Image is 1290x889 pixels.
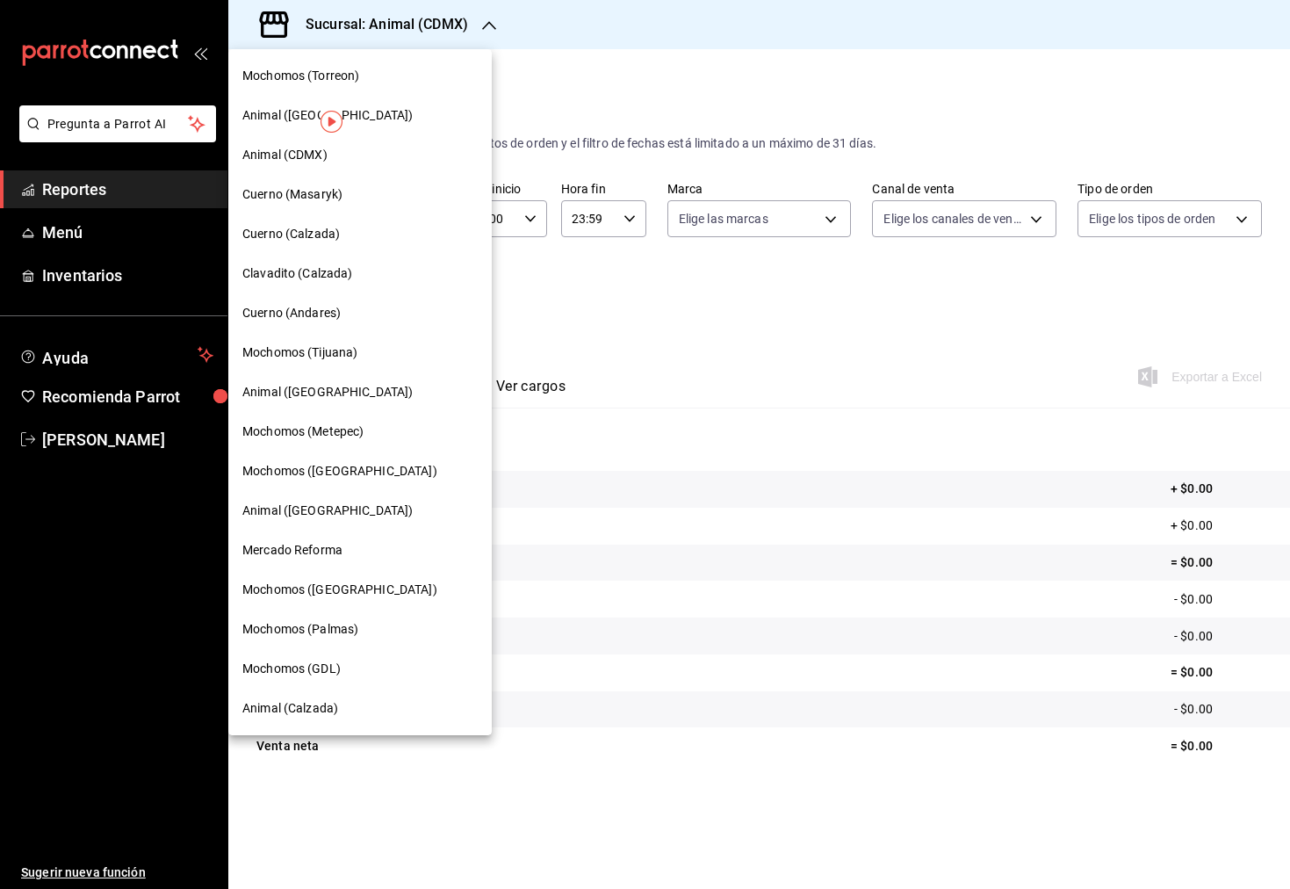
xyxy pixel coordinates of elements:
[228,135,492,175] div: Animal (CDMX)
[228,531,492,570] div: Mercado Reforma
[242,620,358,639] span: Mochomos (Palmas)
[242,383,413,401] span: Animal ([GEOGRAPHIC_DATA])
[228,214,492,254] div: Cuerno (Calzada)
[242,502,413,520] span: Animal ([GEOGRAPHIC_DATA])
[242,423,364,441] span: Mochomos (Metepec)
[242,462,437,481] span: Mochomos ([GEOGRAPHIC_DATA])
[242,304,341,322] span: Cuerno (Andares)
[242,541,342,560] span: Mercado Reforma
[228,689,492,728] div: Animal (Calzada)
[242,106,413,125] span: Animal ([GEOGRAPHIC_DATA])
[242,67,359,85] span: Mochomos (Torreon)
[242,264,353,283] span: Clavadito (Calzada)
[228,254,492,293] div: Clavadito (Calzada)
[242,343,357,362] span: Mochomos (Tijuana)
[242,660,341,678] span: Mochomos (GDL)
[228,56,492,96] div: Mochomos (Torreon)
[242,699,338,718] span: Animal (Calzada)
[242,146,328,164] span: Animal (CDMX)
[228,412,492,452] div: Mochomos (Metepec)
[228,491,492,531] div: Animal ([GEOGRAPHIC_DATA])
[242,185,342,204] span: Cuerno (Masaryk)
[228,175,492,214] div: Cuerno (Masaryk)
[228,96,492,135] div: Animal ([GEOGRAPHIC_DATA])
[228,649,492,689] div: Mochomos (GDL)
[242,581,437,599] span: Mochomos ([GEOGRAPHIC_DATA])
[228,452,492,491] div: Mochomos ([GEOGRAPHIC_DATA])
[228,570,492,610] div: Mochomos ([GEOGRAPHIC_DATA])
[242,225,340,243] span: Cuerno (Calzada)
[228,293,492,333] div: Cuerno (Andares)
[228,333,492,372] div: Mochomos (Tijuana)
[321,111,342,133] img: Tooltip marker
[228,610,492,649] div: Mochomos (Palmas)
[228,372,492,412] div: Animal ([GEOGRAPHIC_DATA])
